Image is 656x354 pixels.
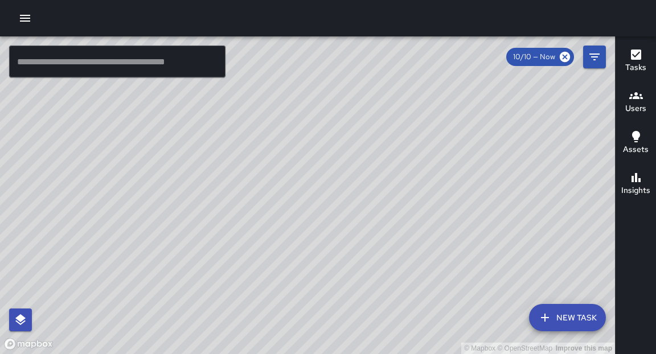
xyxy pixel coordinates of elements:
[506,48,574,66] div: 10/10 — Now
[529,304,606,331] button: New Task
[583,46,606,68] button: Filters
[621,184,650,197] h6: Insights
[625,61,646,74] h6: Tasks
[616,164,656,205] button: Insights
[616,41,656,82] button: Tasks
[623,143,649,156] h6: Assets
[616,123,656,164] button: Assets
[625,102,646,115] h6: Users
[616,82,656,123] button: Users
[506,51,562,63] span: 10/10 — Now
